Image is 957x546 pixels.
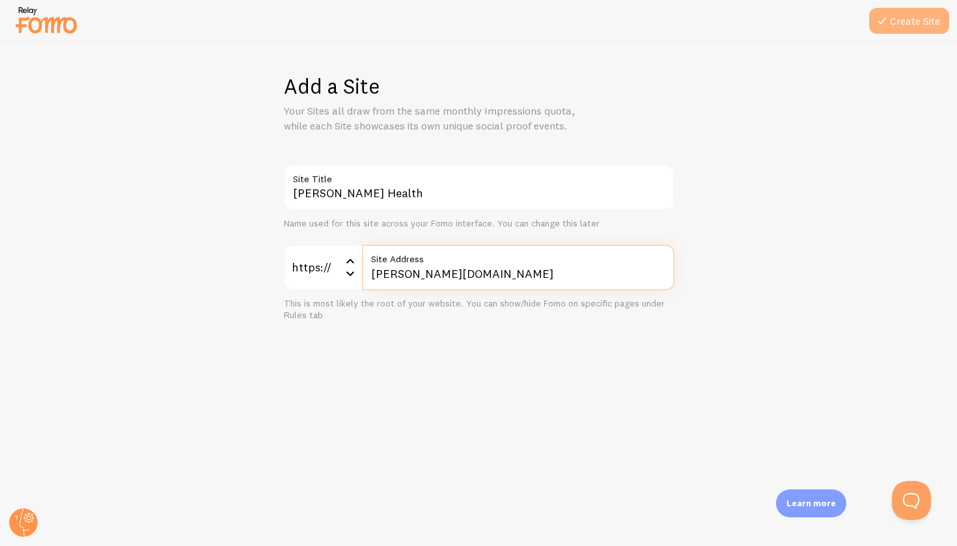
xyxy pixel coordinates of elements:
img: fomo-relay-logo-orange.svg [14,3,79,36]
div: This is most likely the root of your website. You can show/hide Fomo on specific pages under Rule... [284,298,674,321]
div: Name used for this site across your Fomo interface. You can change this later [284,218,674,230]
p: Your Sites all draw from the same monthly Impressions quota, while each Site showcases its own un... [284,103,596,133]
label: Site Address [362,245,674,267]
iframe: Help Scout Beacon - Open [892,481,931,520]
div: https:// [284,245,362,290]
label: Site Title [284,165,674,187]
p: Learn more [786,497,836,510]
div: Learn more [776,489,846,517]
input: myhonestcompany.com [362,245,674,290]
h1: Add a Site [284,73,674,100]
